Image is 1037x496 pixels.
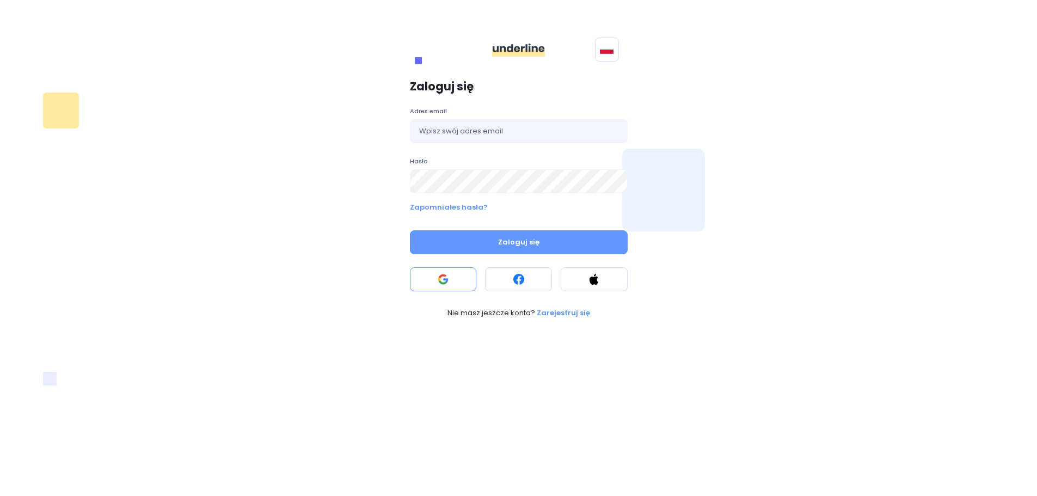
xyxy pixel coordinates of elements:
[410,202,628,213] a: Zapomniałes hasła?
[410,106,628,117] label: Adres email
[410,80,628,93] p: Zaloguj się
[537,308,590,319] p: Zarejestruj się
[410,156,628,167] label: Hasło
[410,202,488,213] p: Zapomniałes hasła?
[410,230,628,254] button: Zaloguj się
[447,308,537,319] span: Nie masz jeszcze konta?
[410,119,628,143] input: Wpisz swój adres email
[600,45,613,54] img: svg+xml;base64,PHN2ZyB4bWxucz0iaHR0cDovL3d3dy53My5vcmcvMjAwMC9zdmciIGlkPSJGbGFnIG9mIFBvbGFuZCIgdm...
[410,308,628,319] a: Nie masz jeszcze konta? Zarejestruj się
[492,44,545,57] img: ddgMu+Zv+CXDCfumCWfsmuPlDdRfDDxAd9LAAAAAAElFTkSuQmCC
